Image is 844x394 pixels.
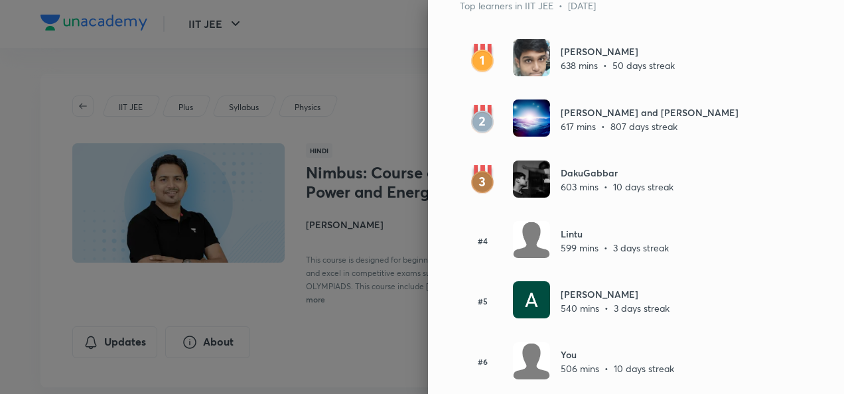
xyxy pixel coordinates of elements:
h6: #4 [460,235,505,247]
img: rank2.svg [460,105,505,134]
h6: [PERSON_NAME] and [PERSON_NAME] [561,105,738,119]
h6: You [561,348,674,361]
img: Avatar [513,342,550,379]
img: rank3.svg [460,165,505,194]
p: 599 mins • 3 days streak [561,241,669,255]
h6: #6 [460,356,505,367]
p: 603 mins • 10 days streak [561,180,673,194]
p: 617 mins • 807 days streak [561,119,738,133]
h6: #5 [460,295,505,307]
p: 506 mins • 10 days streak [561,361,674,375]
img: Avatar [513,221,550,258]
h6: [PERSON_NAME] [561,287,669,301]
h6: [PERSON_NAME] [561,44,675,58]
p: 638 mins • 50 days streak [561,58,675,72]
p: 540 mins • 3 days streak [561,301,669,315]
img: Avatar [513,161,550,198]
img: Avatar [513,281,550,318]
img: Avatar [513,99,550,137]
img: rank1.svg [460,44,505,73]
img: Avatar [513,39,550,76]
h6: DakuGabbar [561,166,673,180]
h6: Lintu [561,227,669,241]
